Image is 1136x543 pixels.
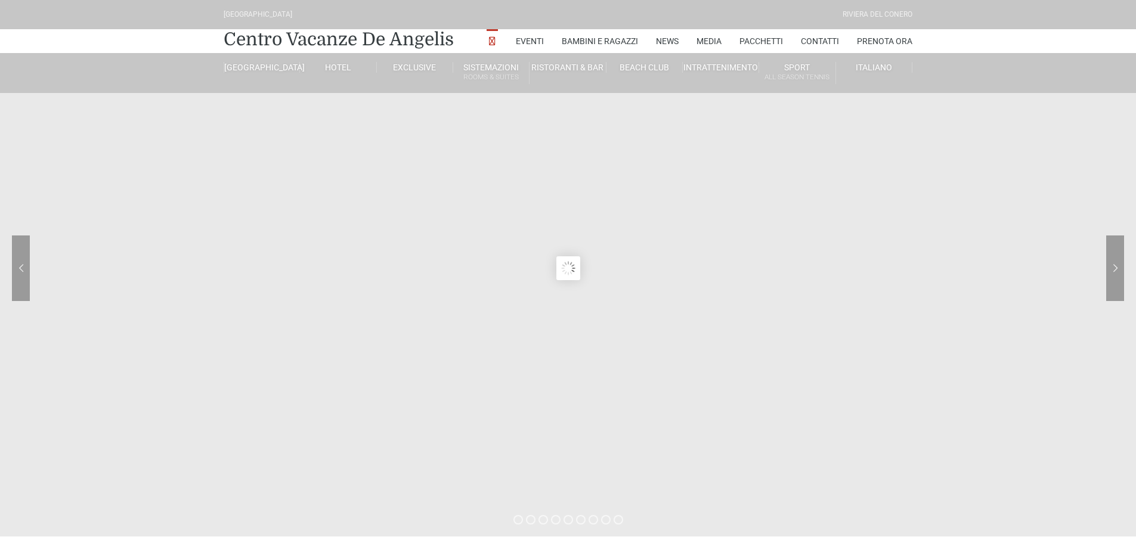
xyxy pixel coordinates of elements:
small: All Season Tennis [759,72,835,83]
a: News [656,29,679,53]
a: Prenota Ora [857,29,912,53]
a: Beach Club [606,62,683,73]
div: Riviera Del Conero [843,9,912,20]
a: Media [697,29,722,53]
a: Exclusive [377,62,453,73]
a: Pacchetti [739,29,783,53]
a: SistemazioniRooms & Suites [453,62,530,84]
a: Hotel [300,62,376,73]
a: Italiano [836,62,912,73]
a: Contatti [801,29,839,53]
small: Rooms & Suites [453,72,529,83]
a: [GEOGRAPHIC_DATA] [224,62,300,73]
a: Ristoranti & Bar [530,62,606,73]
a: Eventi [516,29,544,53]
a: Bambini e Ragazzi [562,29,638,53]
div: [GEOGRAPHIC_DATA] [224,9,292,20]
a: SportAll Season Tennis [759,62,835,84]
span: Italiano [856,63,892,72]
a: Centro Vacanze De Angelis [224,27,454,51]
a: Intrattenimento [683,62,759,73]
